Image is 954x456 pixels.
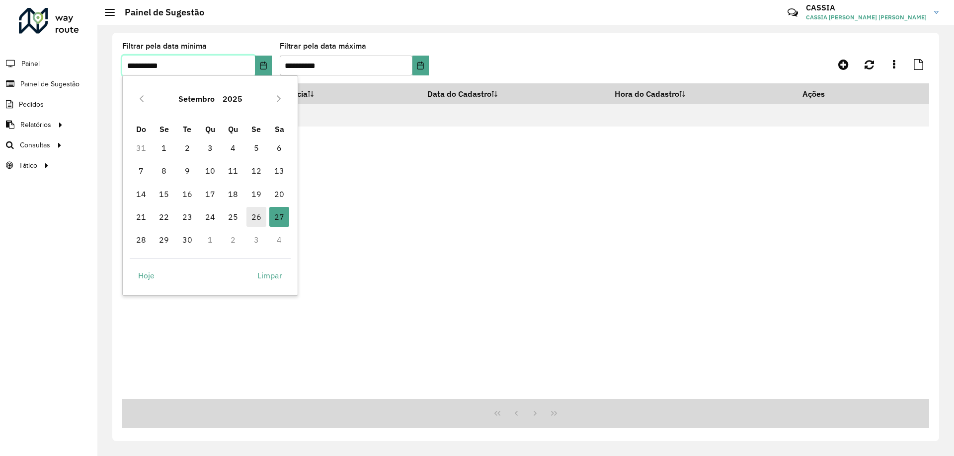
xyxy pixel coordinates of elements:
span: Tático [19,160,37,171]
span: 4 [223,138,243,158]
td: 25 [222,205,244,228]
span: Se [159,124,169,134]
span: 14 [131,184,151,204]
td: 30 [175,228,198,251]
span: 7 [131,161,151,181]
td: 14 [130,183,153,205]
span: Qu [228,124,238,134]
span: 11 [223,161,243,181]
span: Do [136,124,146,134]
span: 17 [200,184,220,204]
td: 5 [245,136,268,159]
span: 8 [154,161,174,181]
span: Sa [275,124,284,134]
td: 28 [130,228,153,251]
label: Filtrar pela data máxima [280,40,366,52]
span: 19 [246,184,266,204]
span: CASSIA [PERSON_NAME] [PERSON_NAME] [806,13,927,22]
td: 17 [199,183,222,205]
span: 15 [154,184,174,204]
h2: Painel de Sugestão [115,7,204,18]
td: 10 [199,159,222,182]
span: Consultas [20,140,50,150]
span: Relatórios [20,120,51,130]
a: Contato Rápido [782,2,803,23]
span: Se [251,124,261,134]
button: Choose Month [174,87,219,111]
button: Choose Year [219,87,246,111]
span: 26 [246,207,266,227]
span: Painel [21,59,40,69]
span: 25 [223,207,243,227]
button: Next Month [271,91,287,107]
td: 3 [245,228,268,251]
td: 22 [153,205,175,228]
span: 2 [177,138,197,158]
button: Limpar [249,265,291,285]
td: 9 [175,159,198,182]
td: Nenhum registro encontrado [122,104,929,127]
td: 2 [175,136,198,159]
span: 20 [269,184,289,204]
span: 16 [177,184,197,204]
td: 4 [268,228,291,251]
td: 29 [153,228,175,251]
span: Pedidos [19,99,44,110]
span: Painel de Sugestão [20,79,79,89]
span: Hoje [138,269,155,281]
span: Limpar [257,269,282,281]
div: Choose Date [122,75,298,296]
th: Hora do Cadastro [608,83,796,104]
span: 29 [154,230,174,250]
td: 2 [222,228,244,251]
span: 13 [269,161,289,181]
td: 11 [222,159,244,182]
td: 16 [175,183,198,205]
td: 6 [268,136,291,159]
button: Choose Date [412,56,429,75]
span: 12 [246,161,266,181]
span: 9 [177,161,197,181]
td: 8 [153,159,175,182]
td: 15 [153,183,175,205]
span: 24 [200,207,220,227]
span: 3 [200,138,220,158]
span: 23 [177,207,197,227]
td: 7 [130,159,153,182]
button: Previous Month [134,91,150,107]
td: 27 [268,205,291,228]
span: 6 [269,138,289,158]
button: Hoje [130,265,163,285]
span: 28 [131,230,151,250]
td: 3 [199,136,222,159]
td: 24 [199,205,222,228]
span: 30 [177,230,197,250]
label: Filtrar pela data mínima [122,40,207,52]
th: Data de Vigência [239,83,421,104]
h3: CASSIA [806,3,927,12]
td: 1 [199,228,222,251]
span: 1 [154,138,174,158]
span: 18 [223,184,243,204]
span: Qu [205,124,215,134]
td: 12 [245,159,268,182]
td: 4 [222,136,244,159]
td: 19 [245,183,268,205]
td: 18 [222,183,244,205]
span: 10 [200,161,220,181]
button: Choose Date [255,56,271,75]
span: Te [183,124,191,134]
span: 22 [154,207,174,227]
span: 5 [246,138,266,158]
span: 27 [269,207,289,227]
th: Data do Cadastro [421,83,608,104]
th: Ações [795,83,855,104]
td: 23 [175,205,198,228]
td: 13 [268,159,291,182]
td: 1 [153,136,175,159]
td: 26 [245,205,268,228]
span: 21 [131,207,151,227]
td: 21 [130,205,153,228]
td: 31 [130,136,153,159]
td: 20 [268,183,291,205]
